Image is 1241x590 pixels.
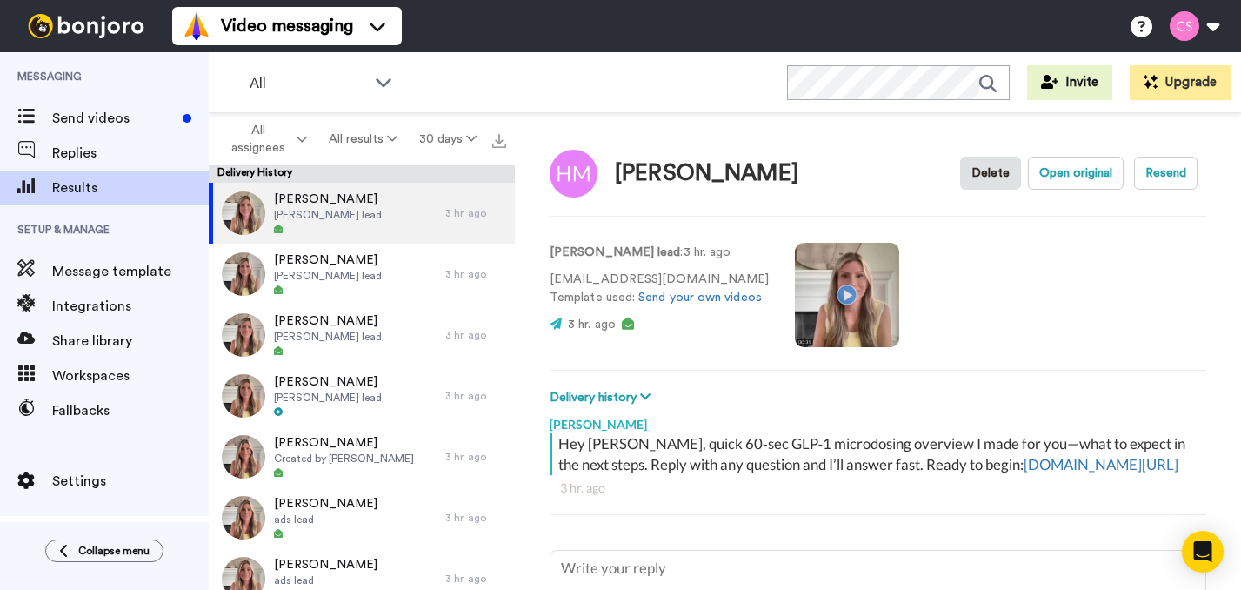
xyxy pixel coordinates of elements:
[52,178,209,198] span: Results
[78,544,150,558] span: Collapse menu
[492,134,506,148] img: export.svg
[274,513,377,526] span: ads lead
[52,365,209,386] span: Workspaces
[615,161,799,186] div: [PERSON_NAME]
[550,246,680,258] strong: [PERSON_NAME] lead
[209,244,515,305] a: [PERSON_NAME][PERSON_NAME] lead3 hr. ago
[550,244,769,262] p: : 3 hr. ago
[274,330,382,344] span: [PERSON_NAME] lead
[274,269,382,283] span: [PERSON_NAME] lead
[274,251,382,269] span: [PERSON_NAME]
[209,365,515,426] a: [PERSON_NAME][PERSON_NAME] lead3 hr. ago
[560,479,1196,497] div: 3 hr. ago
[274,495,377,513] span: [PERSON_NAME]
[274,312,382,330] span: [PERSON_NAME]
[52,296,209,317] span: Integrations
[1027,65,1112,100] button: Invite
[209,183,515,244] a: [PERSON_NAME][PERSON_NAME] lead3 hr. ago
[52,331,209,352] span: Share library
[445,328,506,342] div: 3 hr. ago
[209,426,515,487] a: [PERSON_NAME]Created by [PERSON_NAME]3 hr. ago
[52,400,209,421] span: Fallbacks
[1130,65,1231,100] button: Upgrade
[445,389,506,403] div: 3 hr. ago
[445,572,506,586] div: 3 hr. ago
[221,14,353,38] span: Video messaging
[1134,157,1198,190] button: Resend
[223,122,293,157] span: All assignees
[274,391,382,405] span: [PERSON_NAME] lead
[445,206,506,220] div: 3 hr. ago
[274,434,414,452] span: [PERSON_NAME]
[222,191,265,235] img: 71c7b059-a9a0-4e51-8341-2c10531f7968-thumb.jpg
[222,496,265,540] img: a1e169f8-9e4f-4a88-b5c8-faa6ede0f9e9-thumb.jpg
[550,150,597,198] img: Image of Hillary May
[45,540,163,562] button: Collapse menu
[52,261,209,282] span: Message template
[21,14,151,38] img: bj-logo-header-white.svg
[445,267,506,281] div: 3 hr. ago
[445,511,506,525] div: 3 hr. ago
[1028,157,1124,190] button: Open original
[274,208,382,222] span: [PERSON_NAME] lead
[550,407,1206,433] div: [PERSON_NAME]
[274,556,377,573] span: [PERSON_NAME]
[250,73,366,94] span: All
[960,157,1021,190] button: Delete
[487,126,511,152] button: Export all results that match these filters now.
[222,252,265,296] img: d2a5bbeb-7e75-49b5-9ba3-c98b292e0223-thumb.jpg
[638,292,762,304] a: Send your own videos
[1024,455,1178,473] a: [DOMAIN_NAME][URL]
[550,388,656,407] button: Delivery history
[558,433,1202,475] div: Hey [PERSON_NAME], quick 60‑sec GLP‑1 microdosing overview I made for you—what to expect in the n...
[52,143,209,164] span: Replies
[445,450,506,464] div: 3 hr. ago
[52,471,209,492] span: Settings
[183,12,210,40] img: vm-color.svg
[274,191,382,208] span: [PERSON_NAME]
[212,115,318,164] button: All assignees
[550,271,769,307] p: [EMAIL_ADDRESS][DOMAIN_NAME] Template used:
[568,318,616,331] span: 3 hr. ago
[274,373,382,391] span: [PERSON_NAME]
[274,452,414,466] span: Created by [PERSON_NAME]
[52,108,176,129] span: Send videos
[209,487,515,548] a: [PERSON_NAME]ads lead3 hr. ago
[222,435,265,479] img: 27d7f12c-3dfd-4a3b-bb6b-f7a514bdd000-thumb.jpg
[274,573,377,587] span: ads lead
[209,305,515,365] a: [PERSON_NAME][PERSON_NAME] lead3 hr. ago
[209,165,515,183] div: Delivery History
[1182,531,1224,573] div: Open Intercom Messenger
[318,124,409,155] button: All results
[222,313,265,357] img: ea5c407b-ee38-4552-83f2-3f1286538bc0-thumb.jpg
[222,374,265,418] img: e5b4353c-683e-4b14-98c4-b3658718c154-thumb.jpg
[408,124,487,155] button: 30 days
